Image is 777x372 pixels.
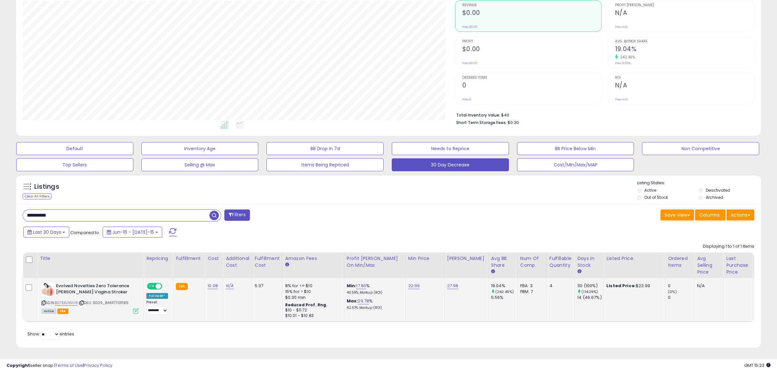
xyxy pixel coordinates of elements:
div: 8% for <= $10 [285,283,339,289]
div: seller snap | | [6,363,112,369]
a: 17.80 [356,283,366,289]
p: Listing States: [637,180,761,186]
h2: N/A [615,82,754,90]
span: Ordered Items [462,76,601,80]
div: Displaying 1 to 1 of 1 items [703,243,754,250]
span: Revenue [462,4,601,7]
button: Non Competitive [642,142,759,155]
p: 82.67% Markup (ROI) [347,306,400,310]
div: Fulfillment [176,255,202,262]
button: Cost/Min/Max/MAP [517,158,634,171]
div: Clear All Filters [23,193,51,199]
h2: $0.00 [462,45,601,54]
small: Prev: N/A [615,97,628,101]
div: Avg BB Share [491,255,515,269]
div: Follow BB * [146,293,168,299]
small: Prev: 5.56% [615,61,631,65]
span: Compared to: [70,230,100,236]
div: $23.99 [606,283,660,289]
div: $0.30 min [285,295,339,300]
button: Inventory Age [141,142,259,155]
b: Min: [347,283,356,289]
small: 242.45% [618,55,635,60]
b: Short Term Storage Fees: [456,120,507,125]
button: 30 Day Decrease [392,158,509,171]
div: % [347,283,400,295]
button: Columns [695,209,726,220]
small: (0%) [668,289,677,294]
div: Listed Price [606,255,662,262]
a: 22.99 [408,283,420,289]
small: Prev: $0.00 [462,61,478,65]
a: Privacy Policy [84,362,112,368]
small: (242.45%) [495,289,514,294]
b: Evolved Novelties Zero Tolerance [PERSON_NAME] Vagina Stroker [56,283,135,297]
span: 2025-08-15 15:23 GMT [744,362,771,368]
div: FBA: 3 [520,283,542,289]
div: Preset: [146,300,168,315]
button: Save View [660,209,694,220]
a: B075KLNNV8 [55,300,78,306]
b: Reduced Prof. Rng. [285,302,328,308]
div: Fulfillment Cost [255,255,280,269]
div: Repricing [146,255,170,262]
label: Active [644,187,656,193]
div: 14 (46.67%) [577,295,603,300]
small: Prev: $0.00 [462,25,478,29]
button: Default [16,142,133,155]
small: Avg BB Share. [491,269,495,275]
div: Ordered Items [668,255,692,269]
div: 0 [668,283,694,289]
a: 29.78 [358,298,369,304]
small: Prev: 0 [462,97,471,101]
div: 15% for > $10 [285,289,339,295]
div: FBM: 7 [520,289,542,295]
div: 5.56% [491,295,517,300]
div: Avg Selling Price [697,255,721,276]
button: BB Drop in 7d [266,142,384,155]
button: Needs to Reprice [392,142,509,155]
small: Amazon Fees. [285,262,289,268]
span: Profit [462,40,601,43]
span: Profit [PERSON_NAME] [615,4,754,7]
div: $10 - $11.72 [285,308,339,313]
p: 40.59% Markup (ROI) [347,290,400,295]
a: N/A [226,283,233,289]
div: % [347,298,400,310]
h2: 0 [462,82,601,90]
span: Avg. Buybox Share [615,40,754,43]
h5: Listings [34,182,59,191]
span: Columns [699,212,720,218]
small: Prev: N/A [615,25,628,29]
button: Actions [726,209,754,220]
button: Jun-16 - [DATE]-15 [103,227,162,238]
label: Out of Stock [644,195,668,200]
b: Max: [347,298,358,304]
li: $40 [456,111,749,118]
strong: Copyright [6,362,30,368]
span: OFF [161,284,172,289]
div: Amazon Fees [285,255,341,262]
th: The percentage added to the cost of goods (COGS) that forms the calculator for Min & Max prices. [344,253,405,278]
div: ASIN: [41,283,139,313]
div: 5.37 [255,283,277,289]
div: 0 [668,295,694,300]
div: Min Price [408,255,442,262]
span: $0.30 [508,119,519,126]
small: Days In Stock. [577,269,581,275]
button: Selling @ Max [141,158,259,171]
a: 10.08 [208,283,218,289]
a: Terms of Use [55,362,83,368]
small: FBA [176,283,188,290]
div: Days In Stock [577,255,601,269]
span: Last 30 Days [33,229,61,235]
button: Items Being Repriced [266,158,384,171]
div: Num of Comp. [520,255,544,269]
div: Title [40,255,141,262]
div: 19.04% [491,283,517,289]
button: Top Sellers [16,158,133,171]
span: FBA [57,309,68,314]
span: | SKU: 3005_844477011189 [79,300,129,305]
div: [PERSON_NAME] [447,255,486,262]
h2: $0.00 [462,9,601,18]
